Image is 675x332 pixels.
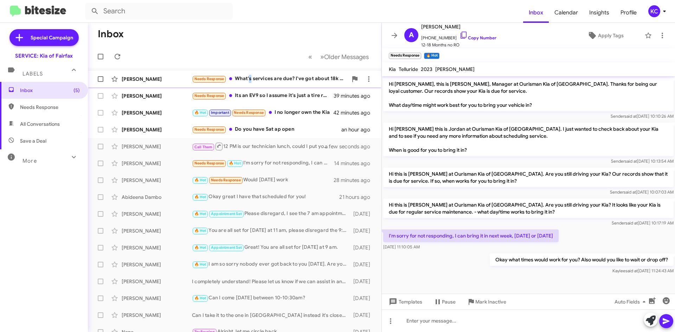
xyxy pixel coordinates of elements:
[625,158,637,164] span: said at
[122,109,192,116] div: [PERSON_NAME]
[624,189,636,195] span: said at
[615,295,648,308] span: Auto Fields
[350,261,376,268] div: [DATE]
[122,177,192,184] div: [PERSON_NAME]
[383,244,420,249] span: [DATE] 11:10:05 AM
[211,211,242,216] span: Appointment Set
[421,66,432,72] span: 2023
[15,52,73,59] div: SERVICE: Kia of Fairfax
[584,2,615,23] a: Insights
[350,312,376,319] div: [DATE]
[20,121,60,128] span: All Conversations
[625,268,638,273] span: said at
[194,211,206,216] span: 🔥 Hot
[609,295,654,308] button: Auto Fields
[383,198,674,218] p: Hi this is [PERSON_NAME] at Ourisman Kia of [GEOGRAPHIC_DATA]. Are you still driving your Kia? It...
[350,278,376,285] div: [DATE]
[192,210,350,218] div: Please disregard, I see the 7 am appointment for the 15th
[475,295,506,308] span: Mark Inactive
[194,262,206,267] span: 🔥 Hot
[399,66,418,72] span: Telluride
[421,31,496,41] span: [PHONE_NUMBER]
[308,52,312,61] span: «
[523,2,549,23] a: Inbox
[192,193,339,201] div: Okay great I have that scheduled for you!
[194,228,206,233] span: 🔥 Hot
[122,194,192,201] div: Abideena Dambo
[610,189,674,195] span: Sender [DATE] 10:07:03 AM
[122,126,192,133] div: [PERSON_NAME]
[85,3,233,20] input: Search
[192,92,334,100] div: Its an EV9 so I assume it's just a tire rotation.
[194,296,206,300] span: 🔥 Hot
[549,2,584,23] a: Calendar
[234,110,264,115] span: Needs Response
[334,177,376,184] div: 28 minutes ago
[612,220,674,226] span: Sender [DATE] 10:17:19 AM
[642,5,667,17] button: KC
[421,41,496,48] span: 12-18 Months no RO
[194,145,213,149] span: Call Them
[229,161,241,165] span: 🔥 Hot
[122,227,192,234] div: [PERSON_NAME]
[324,53,369,61] span: Older Messages
[192,278,350,285] div: I completely understand! Please let us know if we can assist in any way
[383,229,559,242] p: I'm sorry for not responding, I can bring it in next week, [DATE] or [DATE]
[122,210,192,217] div: [PERSON_NAME]
[122,244,192,251] div: [PERSON_NAME]
[611,158,674,164] span: Sender [DATE] 10:13:54 AM
[459,35,496,40] a: Copy Number
[624,113,637,119] span: said at
[625,220,638,226] span: said at
[350,227,376,234] div: [DATE]
[320,52,324,61] span: »
[389,53,421,59] small: Needs Response
[615,2,642,23] span: Profile
[122,295,192,302] div: [PERSON_NAME]
[612,268,674,273] span: Kaylee [DATE] 11:24:43 AM
[122,278,192,285] div: [PERSON_NAME]
[382,295,428,308] button: Templates
[194,110,206,115] span: 🔥 Hot
[192,159,334,167] div: I'm sorry for not responding, I can bring it in next week, [DATE] or [DATE]
[648,5,660,17] div: KC
[598,29,624,42] span: Apply Tags
[194,178,206,182] span: 🔥 Hot
[192,243,350,252] div: Great! You are all set for [DATE] at 9 am.
[421,22,496,31] span: [PERSON_NAME]
[194,245,206,250] span: 🔥 Hot
[383,123,674,156] p: Hi [PERSON_NAME] this is Jordan at Ourisman Kia of [GEOGRAPHIC_DATA]. I just wanted to check back...
[20,137,46,144] span: Save a Deal
[490,253,674,266] p: Okay what times would work for you? Also would you like to wait or drop off?
[20,87,80,94] span: Inbox
[192,109,334,117] div: I no longer own the Kia
[192,260,350,268] div: I am so sorry nobody ever got back to you [DATE]. Are you still looking to bring the vehicle in [...
[316,50,373,64] button: Next
[211,178,241,182] span: Needs Response
[569,29,641,42] button: Apply Tags
[20,104,80,111] span: Needs Response
[341,126,376,133] div: an hour ago
[387,295,422,308] span: Templates
[194,77,224,81] span: Needs Response
[211,110,229,115] span: Important
[383,168,674,187] p: Hi this is [PERSON_NAME] at Ourisman Kia of [GEOGRAPHIC_DATA]. Are you still driving your Kia? Ou...
[334,160,376,167] div: 14 minutes ago
[73,87,80,94] span: (5)
[122,92,192,99] div: [PERSON_NAME]
[304,50,373,64] nav: Page navigation example
[211,245,242,250] span: Appointment Set
[122,76,192,83] div: [PERSON_NAME]
[350,210,376,217] div: [DATE]
[22,71,43,77] span: Labels
[334,109,376,116] div: 42 minutes ago
[192,294,350,302] div: Can I come [DATE] between 10-10:30am?
[194,195,206,199] span: 🔥 Hot
[350,295,376,302] div: [DATE]
[383,78,674,111] p: Hi [PERSON_NAME], this is [PERSON_NAME], Manager at Ourisman Kia of [GEOGRAPHIC_DATA]. Thanks for...
[192,125,341,134] div: Do you have Sat ap open
[334,92,376,99] div: 39 minutes ago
